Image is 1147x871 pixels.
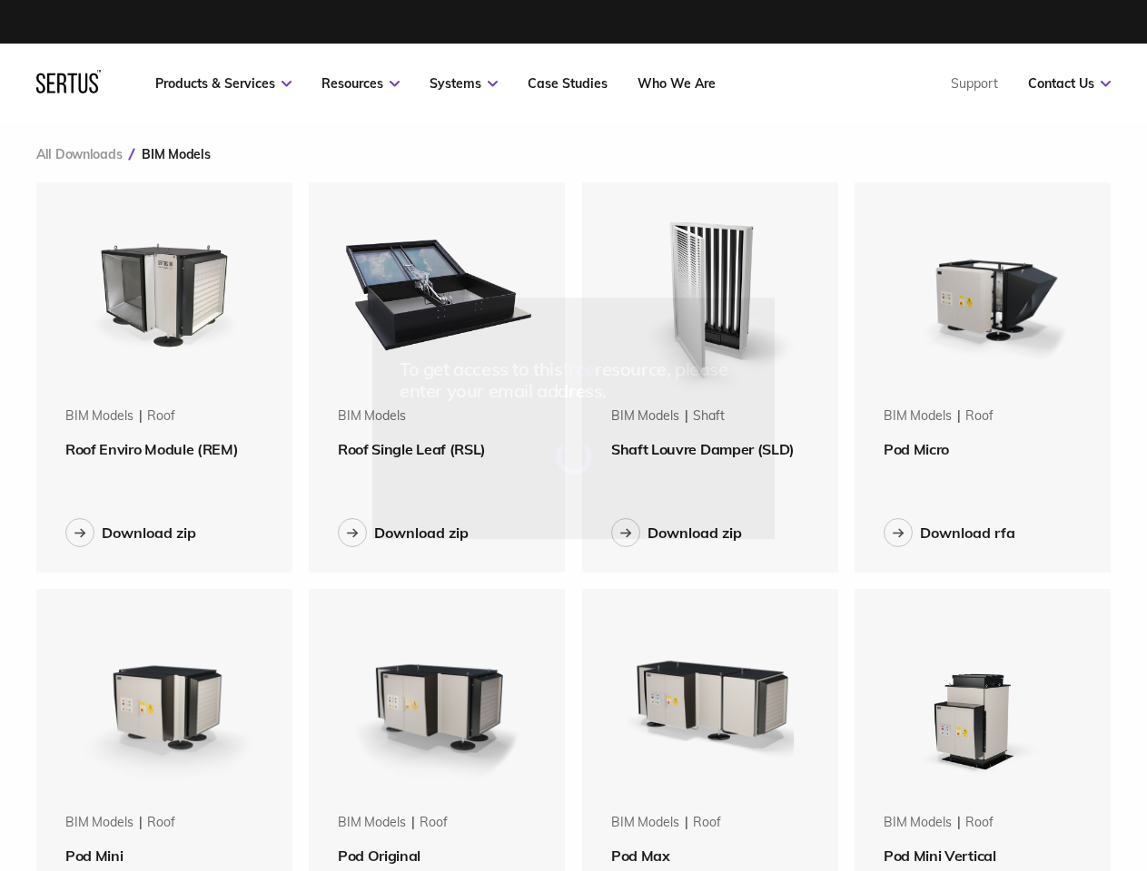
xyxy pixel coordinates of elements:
[563,357,595,380] span: free
[638,75,716,92] a: Who We Are
[400,358,747,402] div: To get access to this resource, please enter your email address.
[820,661,1147,871] iframe: Chat Widget
[1028,75,1111,92] a: Contact Us
[321,75,400,92] a: Resources
[155,75,292,92] a: Products & Services
[528,75,608,92] a: Case Studies
[430,75,498,92] a: Systems
[951,75,998,92] a: Support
